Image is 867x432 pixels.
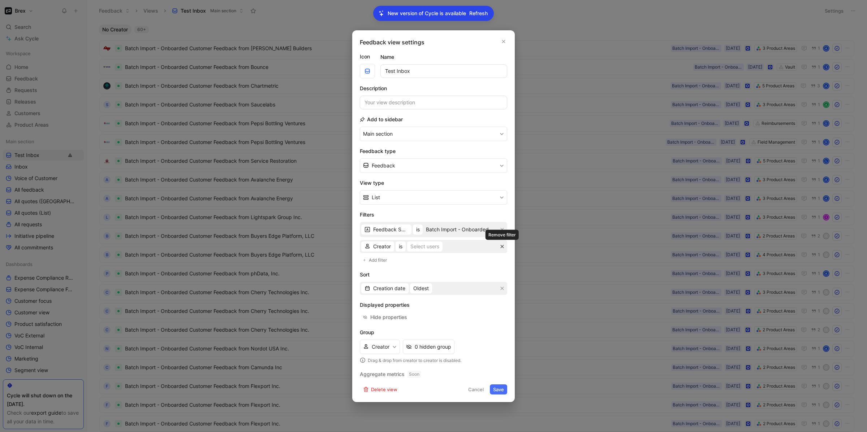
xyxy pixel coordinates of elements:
[360,52,375,61] label: Icon
[360,96,507,109] input: Your view description
[413,224,423,235] button: is
[373,284,405,293] span: Creation date
[361,283,409,293] button: Creation date
[360,357,507,364] p: Drag & drop from creator to creator is disabled .
[360,328,507,337] h2: Group
[360,127,507,141] button: Main section
[407,241,443,252] button: Select users
[361,241,394,252] button: Creator
[360,84,387,93] h2: Description
[360,158,507,173] button: Feedback
[361,224,411,235] button: Feedback Source
[360,115,403,124] h2: Add to sidebar
[380,64,507,78] input: Your view name
[396,241,406,252] button: is
[372,161,395,170] span: Feedback
[399,242,402,251] span: is
[370,313,407,322] div: Hide properties
[369,257,388,264] span: Add filter
[424,223,497,236] input: Value
[360,38,424,47] h2: Feedback view settings
[403,340,454,354] button: 0 hidden group
[410,242,439,251] div: Select users
[360,270,507,279] h2: Sort
[407,371,421,378] span: Soon
[413,284,429,293] span: Oldest
[360,179,507,187] h2: View type
[360,384,401,394] button: Delete view
[360,370,507,379] h2: Aggregate metrics
[469,9,488,18] button: Refresh
[490,384,507,394] button: Save
[360,256,391,265] button: Add filter
[410,283,432,293] button: Oldest
[388,9,466,18] p: New version of Cycle is available
[373,242,391,251] span: Creator
[465,384,487,394] button: Cancel
[415,342,451,351] div: 0 hidden group
[360,147,507,156] h2: Feedback type
[360,340,400,354] button: Creator
[360,301,507,309] h2: Displayed properties
[380,53,394,61] h2: Name
[373,225,408,234] span: Feedback Source
[360,210,507,219] h2: Filters
[360,312,410,322] button: Hide properties
[360,190,507,205] button: List
[416,225,419,234] span: is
